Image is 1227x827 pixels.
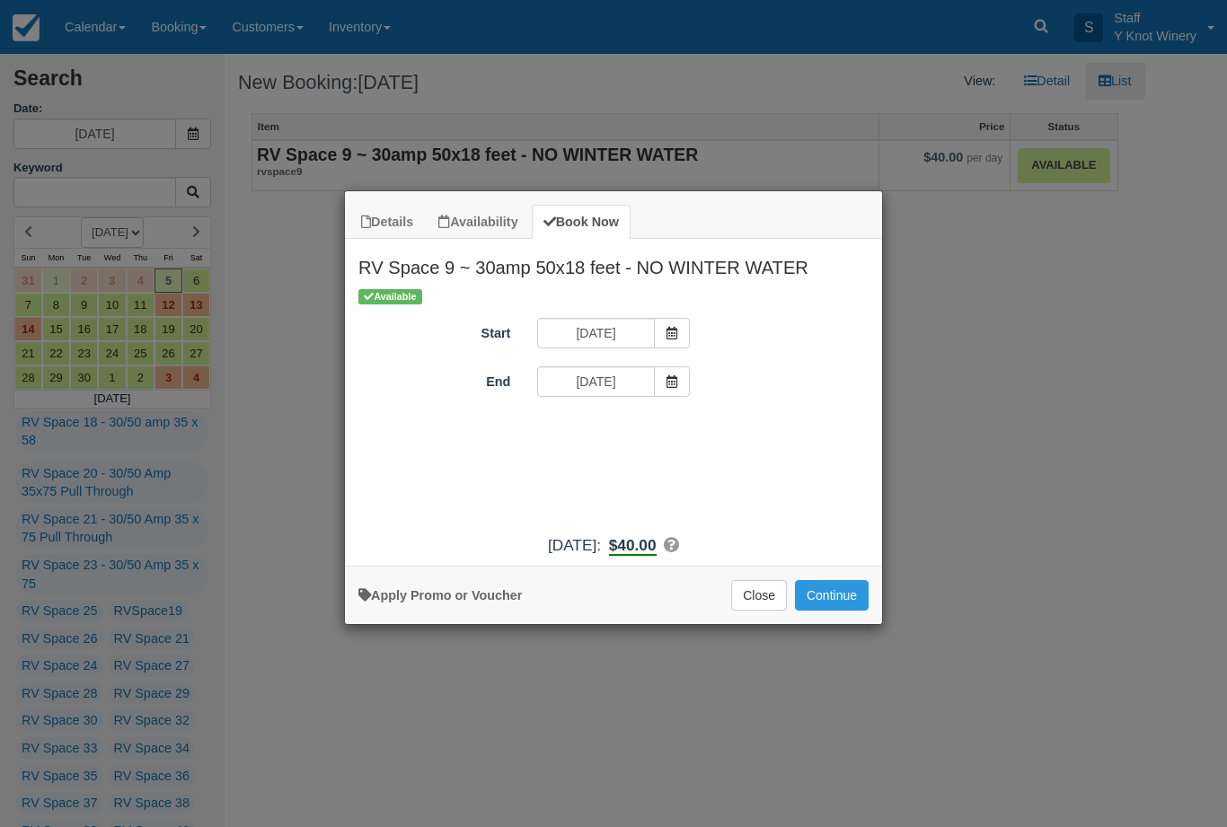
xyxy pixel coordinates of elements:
[427,205,529,240] a: Availability
[532,205,631,240] a: Book Now
[345,239,882,286] h2: RV Space 9 ~ 30amp 50x18 feet - NO WINTER WATER
[345,534,882,557] div: :
[345,318,524,343] label: Start
[358,289,422,304] span: Available
[731,580,787,611] button: Close
[358,588,522,603] a: Apply Voucher
[345,239,882,556] div: Item Modal
[345,366,524,392] label: End
[795,580,869,611] button: Add to Booking
[349,205,425,240] a: Details
[548,536,596,554] span: [DATE]
[609,536,657,556] b: $40.00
